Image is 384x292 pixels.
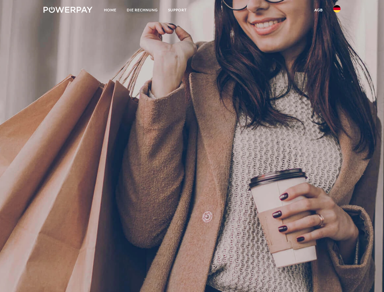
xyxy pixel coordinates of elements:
[309,5,328,16] a: agb
[122,5,163,16] a: DIE RECHNUNG
[43,7,92,13] img: logo-powerpay-white.svg
[99,5,122,16] a: Home
[333,5,341,12] img: de
[163,5,192,16] a: SUPPORT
